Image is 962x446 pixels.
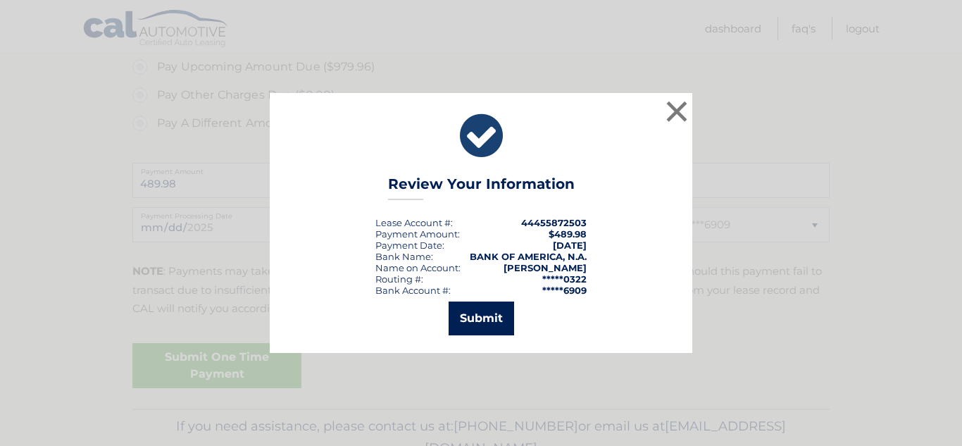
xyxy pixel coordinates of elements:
[521,217,587,228] strong: 44455872503
[375,240,442,251] span: Payment Date
[663,97,691,125] button: ×
[553,240,587,251] span: [DATE]
[470,251,587,262] strong: BANK OF AMERICA, N.A.
[449,302,514,335] button: Submit
[375,228,460,240] div: Payment Amount:
[375,262,461,273] div: Name on Account:
[388,175,575,200] h3: Review Your Information
[375,273,423,285] div: Routing #:
[375,251,433,262] div: Bank Name:
[375,285,451,296] div: Bank Account #:
[375,217,453,228] div: Lease Account #:
[375,240,444,251] div: :
[549,228,587,240] span: $489.98
[504,262,587,273] strong: [PERSON_NAME]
